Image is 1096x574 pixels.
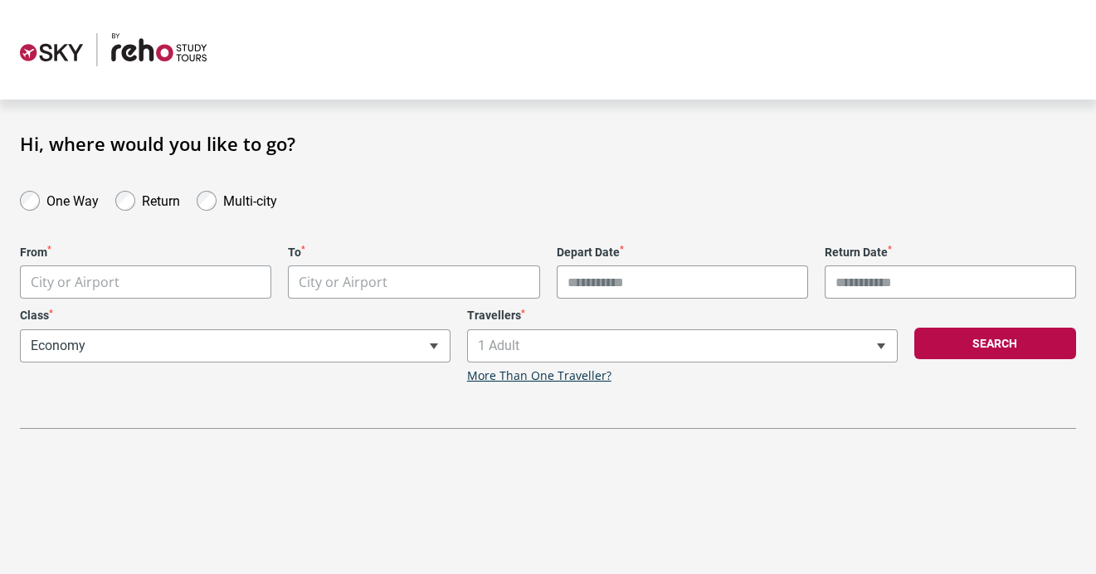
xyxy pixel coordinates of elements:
[914,328,1077,359] button: Search
[20,309,451,323] label: Class
[299,273,387,291] span: City or Airport
[468,330,897,362] span: 1 Adult
[31,273,119,291] span: City or Airport
[223,189,277,209] label: Multi-city
[288,265,539,299] span: City or Airport
[142,189,180,209] label: Return
[288,246,539,260] label: To
[20,133,1076,154] h1: Hi, where would you like to go?
[46,189,99,209] label: One Way
[20,329,451,362] span: Economy
[21,266,270,299] span: City or Airport
[21,330,450,362] span: Economy
[467,369,611,383] a: More Than One Traveller?
[20,246,271,260] label: From
[825,246,1076,260] label: Return Date
[557,246,808,260] label: Depart Date
[467,329,898,362] span: 1 Adult
[289,266,538,299] span: City or Airport
[20,265,271,299] span: City or Airport
[467,309,898,323] label: Travellers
